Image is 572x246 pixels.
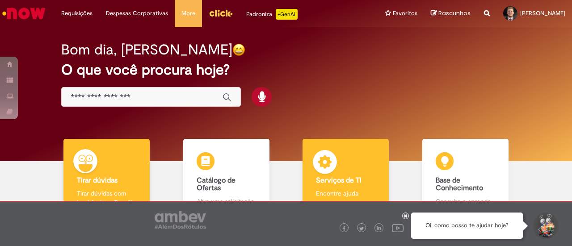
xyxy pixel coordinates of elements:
[520,9,565,17] span: [PERSON_NAME]
[155,211,206,229] img: logo_footer_ambev_rotulo_gray.png
[438,9,471,17] span: Rascunhos
[359,226,364,231] img: logo_footer_twitter.png
[61,62,510,78] h2: O que você procura hoje?
[392,222,404,233] img: logo_footer_youtube.png
[316,176,362,185] b: Serviços de TI
[106,9,168,18] span: Despesas Corporativas
[77,176,118,185] b: Tirar dúvidas
[167,139,286,216] a: Catálogo de Ofertas Abra uma solicitação
[209,6,233,20] img: click_logo_yellow_360x200.png
[197,197,256,206] p: Abra uma solicitação
[406,139,526,216] a: Base de Conhecimento Consulte e aprenda
[232,43,245,56] img: happy-face.png
[61,42,232,58] h2: Bom dia, [PERSON_NAME]
[1,4,47,22] img: ServiceNow
[181,9,195,18] span: More
[436,197,495,206] p: Consulte e aprenda
[276,9,298,20] p: +GenAi
[77,189,136,207] p: Tirar dúvidas com Lupi Assist e Gen Ai
[393,9,417,18] span: Favoritos
[286,139,406,216] a: Serviços de TI Encontre ajuda
[47,139,167,216] a: Tirar dúvidas Tirar dúvidas com Lupi Assist e Gen Ai
[246,9,298,20] div: Padroniza
[431,9,471,18] a: Rascunhos
[61,9,93,18] span: Requisições
[197,176,236,193] b: Catálogo de Ofertas
[411,213,523,239] div: Oi, como posso te ajudar hoje?
[377,226,381,231] img: logo_footer_linkedin.png
[342,226,346,231] img: logo_footer_facebook.png
[436,176,483,193] b: Base de Conhecimento
[316,189,375,198] p: Encontre ajuda
[532,213,559,239] button: Iniciar Conversa de Suporte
